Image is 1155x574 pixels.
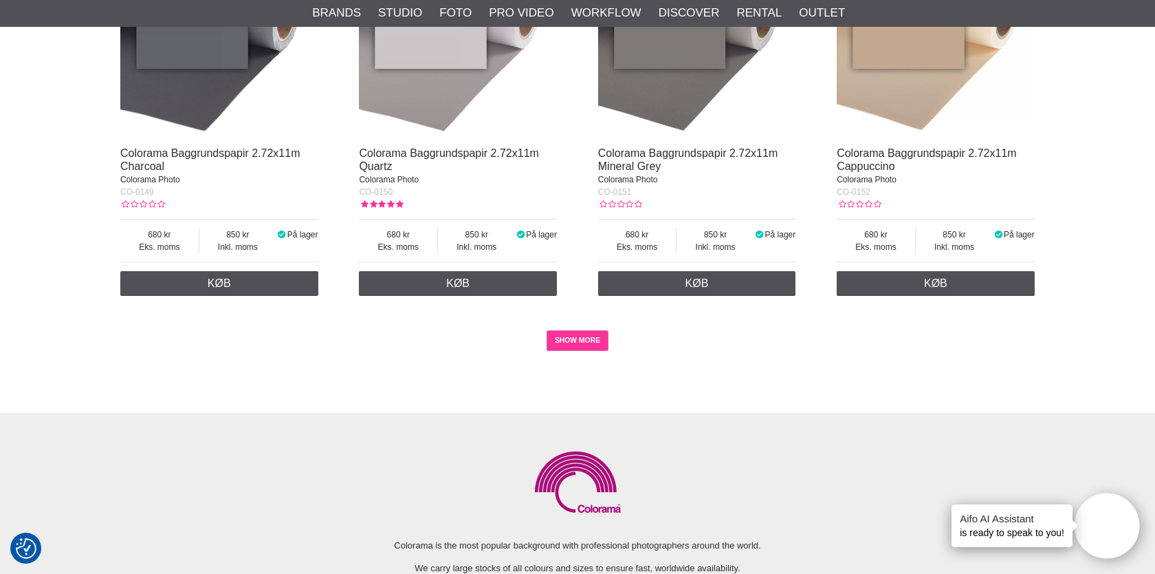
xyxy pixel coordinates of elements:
span: 850 [676,228,753,241]
a: Rental [736,4,782,22]
div: Kundebedømmelse: 0 [837,198,881,211]
span: Colorama Photo [120,175,180,184]
a: Køb [837,271,1035,296]
span: På lager [765,230,796,240]
a: Colorama Baggrundspapir 2.72x11m Charcoal [120,147,300,172]
span: 850 [438,228,515,241]
h4: Aifo AI Assistant [960,511,1064,526]
a: Colorama Baggrundspapir 2.72x11m Cappuccino [837,147,1016,172]
div: Kundebedømmelse: 0 [120,198,164,211]
span: Inkl. moms [438,241,515,253]
span: CO-0151 [598,187,632,197]
p: Colorama is the most popular background with professional photographers around the world. [313,539,841,553]
a: Køb [359,271,557,296]
span: 680 [837,228,915,241]
a: Pro Video [489,4,553,22]
i: På lager [276,230,287,240]
img: Revisit consent button [16,538,36,559]
a: Outlet [799,4,845,22]
a: Brands [312,4,361,22]
span: CO-0149 [120,187,154,197]
div: Kundebedømmelse: 5.00 [359,198,403,211]
a: Workflow [571,4,641,22]
span: Eks. moms [598,241,676,253]
a: Foto [439,4,472,22]
button: Samtykkepræferencer [16,536,36,561]
a: Køb [120,271,318,296]
span: På lager [287,230,318,240]
span: Eks. moms [120,241,199,253]
span: På lager [1004,230,1035,240]
span: 850 [916,228,993,241]
span: Eks. moms [837,241,915,253]
span: Colorama Photo [837,175,896,184]
div: Kundebedømmelse: 0 [598,198,642,211]
i: På lager [993,230,1004,240]
span: CO-0150 [359,187,393,197]
a: SHOW MORE [547,330,609,351]
i: På lager [754,230,765,240]
span: På lager [526,230,557,240]
a: Studio [378,4,422,22]
span: Colorama Photo [598,175,658,184]
span: Inkl. moms [676,241,753,253]
span: Eks. moms [359,241,437,253]
a: Colorama Baggrundspapir 2.72x11m Quartz [359,147,538,172]
a: Colorama Baggrundspapir 2.72x11m Mineral Grey [598,147,778,172]
span: 680 [359,228,437,241]
a: Discover [659,4,720,22]
span: Inkl. moms [916,241,993,253]
span: 850 [199,228,276,241]
a: Køb [598,271,796,296]
span: 680 [598,228,676,241]
span: CO-0152 [837,187,870,197]
div: is ready to speak to you! [951,504,1072,547]
span: Inkl. moms [199,241,276,253]
img: Colorama Logo [535,439,621,525]
span: 680 [120,228,199,241]
i: På lager [515,230,526,240]
span: Colorama Photo [359,175,419,184]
